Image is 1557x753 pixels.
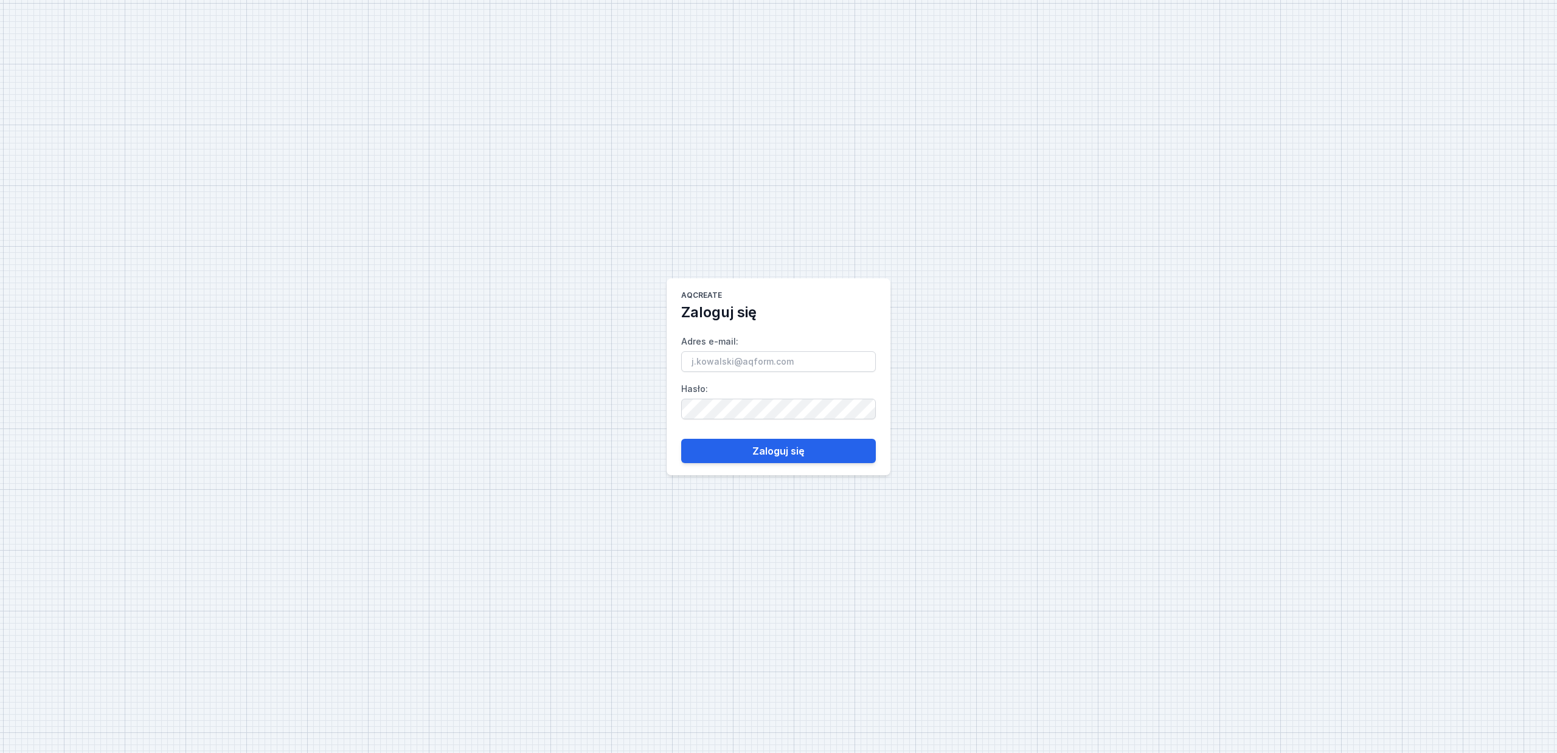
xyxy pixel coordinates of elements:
h1: AQcreate [681,291,722,303]
label: Adres e-mail : [681,332,876,372]
label: Hasło : [681,379,876,419]
button: Zaloguj się [681,439,876,463]
h2: Zaloguj się [681,303,757,322]
input: Adres e-mail: [681,351,876,372]
input: Hasło: [681,399,876,419]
